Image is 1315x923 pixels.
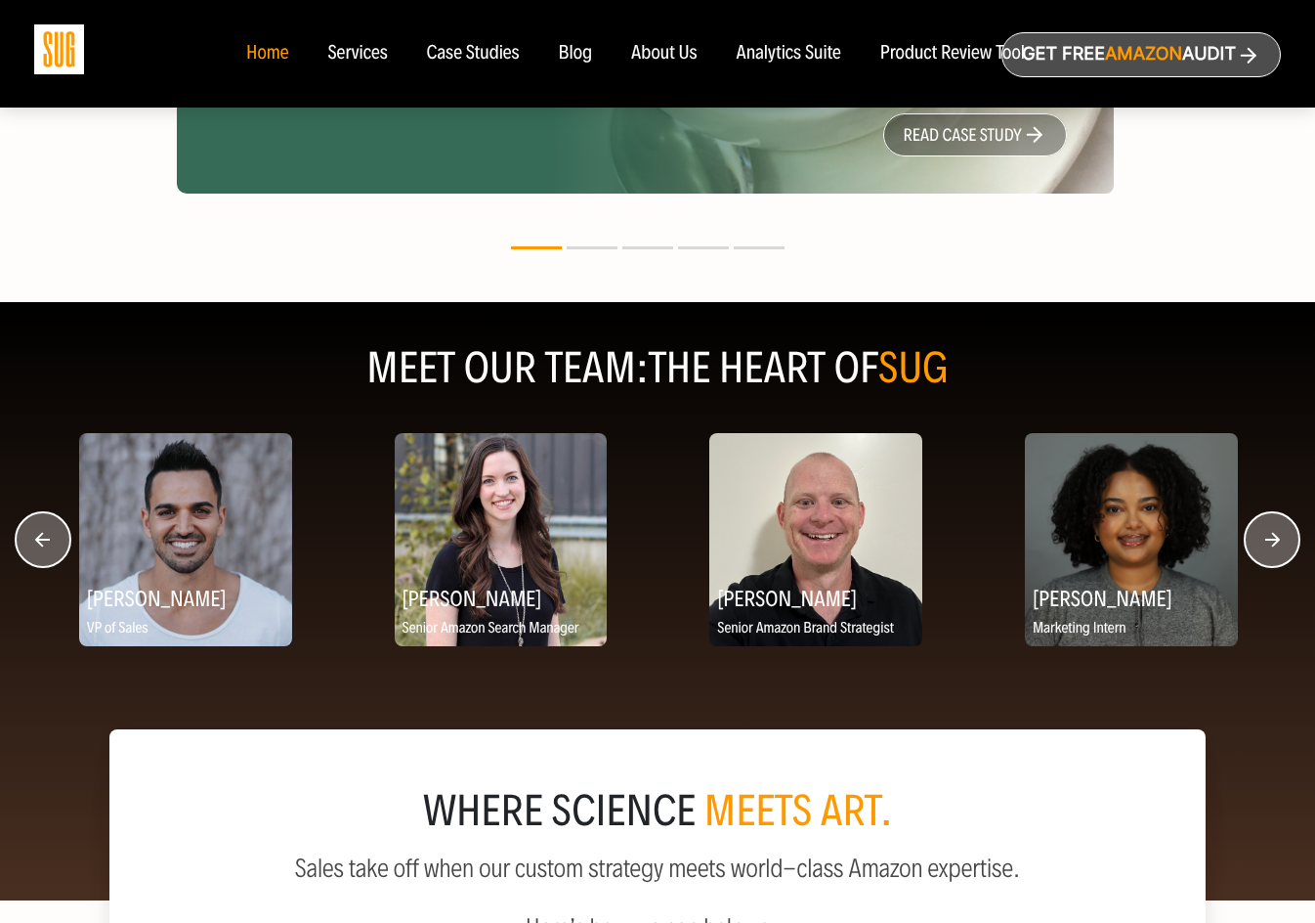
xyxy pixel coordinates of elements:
p: Senior Amazon Brand Strategist [709,617,922,641]
span: meets art. [704,785,893,837]
img: Sug [34,24,84,74]
h2: [PERSON_NAME] [395,579,608,617]
a: Case Studies [427,43,520,65]
div: where science [156,792,1159,831]
img: Rene Crandall, Senior Amazon Search Manager [395,433,608,646]
p: Marketing Intern [1025,617,1238,641]
a: Get freeAmazonAudit [1001,32,1281,77]
img: Kortney Kay, Senior Amazon Brand Strategist [709,433,922,646]
h2: [PERSON_NAME] [1025,579,1238,617]
p: VP of Sales [79,617,292,641]
a: read case study [883,113,1067,156]
a: Blog [559,43,593,65]
a: Services [327,43,387,65]
a: Analytics Suite [737,43,841,65]
a: Home [246,43,288,65]
img: Hanna Tekle, Marketing Intern [1025,433,1238,646]
a: Product Review Tool [880,43,1025,65]
p: Senior Amazon Search Manager [395,617,608,641]
a: About Us [631,43,698,65]
h2: [PERSON_NAME] [709,579,922,617]
span: SUG [878,342,949,394]
p: Sales take off when our custom strategy meets world-class Amazon expertise. [156,855,1159,883]
span: Amazon [1105,44,1182,65]
h2: [PERSON_NAME] [79,579,292,617]
img: Jeff Siddiqi, VP of Sales [79,433,292,646]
